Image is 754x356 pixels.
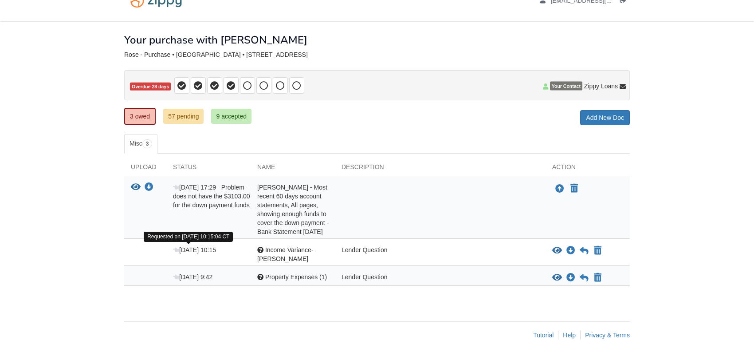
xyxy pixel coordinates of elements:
[124,134,157,154] a: Misc
[335,162,546,176] div: Description
[593,273,602,283] button: Declare Property Expenses (1) not applicable
[584,82,618,91] span: Zippy Loans
[563,332,576,339] a: Help
[593,245,602,256] button: Declare Income Variance- Jonathan not applicable
[566,247,575,254] a: Download Income Variance- Jonathan
[533,332,554,339] a: Tutorial
[144,232,233,242] div: Requested on [DATE] 10:15:04 CT
[124,51,630,59] div: Rose - Purchase • [GEOGRAPHIC_DATA] • [STREET_ADDRESS]
[166,162,251,176] div: Status
[257,184,329,235] span: [PERSON_NAME] - Most recent 60 days account statements, All pages, showing enough funds to cover ...
[335,245,546,263] div: Lender Question
[173,184,216,191] span: [DATE] 17:29
[124,162,166,176] div: Upload
[566,274,575,281] a: Download Property Expenses (1)
[550,82,582,91] span: Your Contact
[546,162,630,176] div: Action
[163,109,204,124] a: 57 pending
[173,273,212,281] span: [DATE] 9:42
[554,183,565,194] button: Upload Hailey Rose - Most recent 60 days account statements, All pages, showing enough funds to c...
[265,273,327,281] span: Property Expenses (1)
[580,110,630,125] a: Add New Doc
[124,108,156,125] a: 3 owed
[145,184,153,191] a: Download Hailey Rose - Most recent 60 days account statements, All pages, showing enough funds to...
[211,109,251,124] a: 9 accepted
[251,162,335,176] div: Name
[131,183,141,192] button: View Hailey Rose - Most recent 60 days account statements, All pages, showing enough funds to cov...
[569,183,579,194] button: Declare Hailey Rose - Most recent 60 days account statements, All pages, showing enough funds to ...
[552,246,562,255] button: View Income Variance- Jonathan
[552,273,562,282] button: View Property Expenses (1)
[335,273,546,283] div: Lender Question
[130,83,171,91] span: Overdue 28 days
[124,34,307,46] h1: Your purchase with [PERSON_NAME]
[166,183,251,236] div: – Problem – does not have the $3103.00 for the down payment funds
[257,246,314,262] span: Income Variance- [PERSON_NAME]
[585,332,630,339] a: Privacy & Terms
[142,139,153,148] span: 3
[173,246,216,253] span: [DATE] 10:15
